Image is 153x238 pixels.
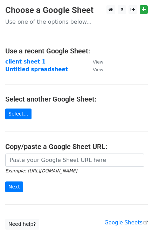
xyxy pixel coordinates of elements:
a: Google Sheets [104,220,148,226]
iframe: Chat Widget [118,204,153,238]
h3: Choose a Google Sheet [5,5,148,15]
a: client sheet 1 [5,59,46,65]
small: View [93,67,103,72]
h4: Use a recent Google Sheet: [5,47,148,55]
a: View [86,66,103,73]
input: Paste your Google Sheet URL here [5,154,144,167]
h4: Copy/paste a Google Sheet URL: [5,142,148,151]
small: View [93,59,103,65]
a: View [86,59,103,65]
input: Next [5,181,23,192]
small: Example: [URL][DOMAIN_NAME] [5,168,77,173]
p: Use one of the options below... [5,18,148,25]
a: Need help? [5,219,39,230]
a: Select... [5,109,32,119]
a: Untitled spreadsheet [5,66,68,73]
h4: Select another Google Sheet: [5,95,148,103]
